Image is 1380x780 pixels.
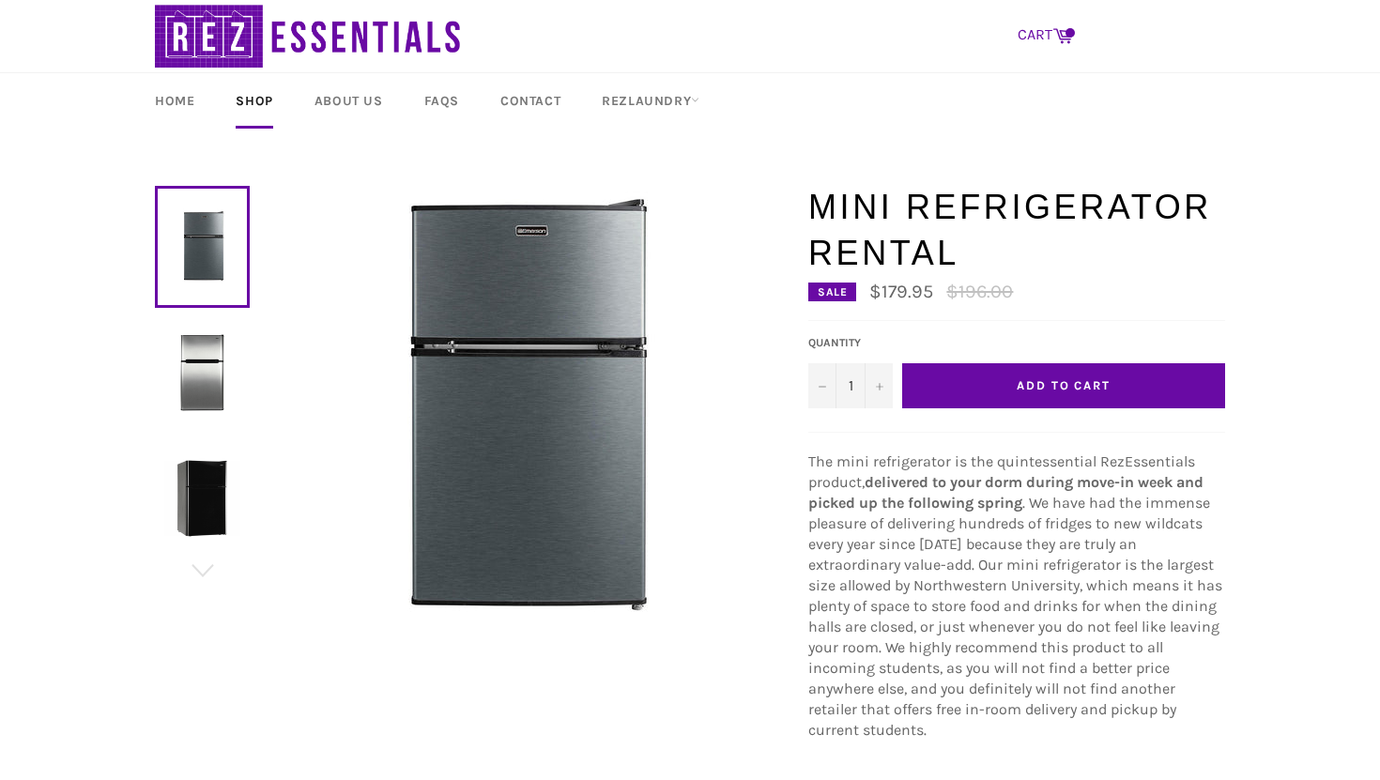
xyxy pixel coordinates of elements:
a: Home [136,73,213,129]
button: Add to Cart [902,363,1225,408]
img: Mini Refrigerator Rental [164,460,240,536]
a: Contact [482,73,579,129]
label: Quantity [808,335,893,351]
a: CART [1008,16,1082,55]
button: Increase quantity [865,363,893,408]
a: FAQs [406,73,478,129]
h1: Mini Refrigerator Rental [808,184,1225,277]
img: Mini Refrigerator Rental [295,184,745,635]
a: About Us [296,73,402,129]
div: Sale [808,283,856,301]
s: $196.00 [946,281,1013,302]
a: Shop [217,73,291,129]
span: $179.95 [869,281,933,302]
span: Add to Cart [1017,378,1111,392]
strong: delivered to your dorm during move-in week and picked up the following spring [808,473,1204,512]
img: Mini Refrigerator Rental [164,334,240,410]
span: . We have had the immense pleasure of delivering hundreds of fridges to new wildcats every year s... [808,494,1222,739]
a: RezLaundry [583,73,718,129]
button: Decrease quantity [808,363,836,408]
span: The mini refrigerator is the quintessential RezEssentials product, [808,452,1195,491]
